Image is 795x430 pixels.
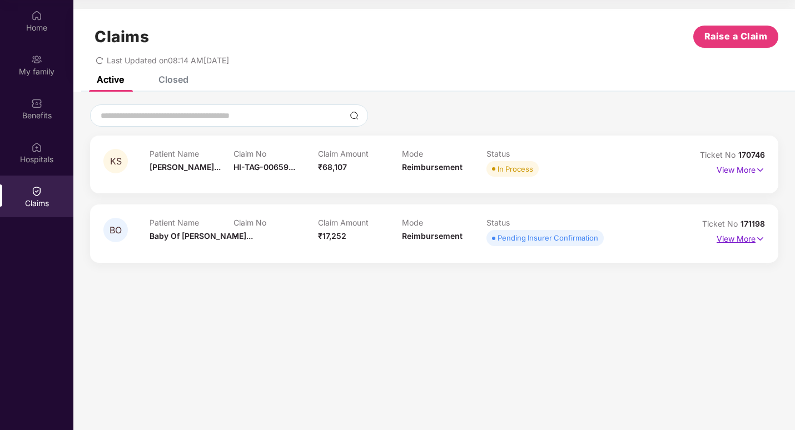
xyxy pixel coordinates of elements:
img: svg+xml;base64,PHN2ZyBpZD0iU2VhcmNoLTMyeDMyIiB4bWxucz0iaHR0cDovL3d3dy53My5vcmcvMjAwMC9zdmciIHdpZH... [350,111,359,120]
p: Mode [402,149,486,158]
span: Ticket No [700,150,738,159]
span: Baby Of [PERSON_NAME]... [150,231,253,241]
p: View More [717,230,765,245]
p: Patient Name [150,149,234,158]
span: BO [110,226,122,235]
img: svg+xml;base64,PHN2ZyB3aWR0aD0iMjAiIGhlaWdodD0iMjAiIHZpZXdCb3g9IjAgMCAyMCAyMCIgZmlsbD0ibm9uZSIgeG... [31,54,42,65]
img: svg+xml;base64,PHN2ZyBpZD0iSG9tZSIgeG1sbnM9Imh0dHA6Ly93d3cudzMub3JnLzIwMDAvc3ZnIiB3aWR0aD0iMjAiIG... [31,10,42,21]
img: svg+xml;base64,PHN2ZyB4bWxucz0iaHR0cDovL3d3dy53My5vcmcvMjAwMC9zdmciIHdpZHRoPSIxNyIgaGVpZ2h0PSIxNy... [756,233,765,245]
span: redo [96,56,103,65]
p: Claim Amount [318,218,403,227]
span: 170746 [738,150,765,159]
div: Active [97,74,124,85]
div: In Process [498,163,533,174]
p: Claim No [233,218,318,227]
span: ₹17,252 [318,231,346,241]
p: Status [486,218,571,227]
p: Patient Name [150,218,234,227]
span: ₹68,107 [318,162,347,172]
h1: Claims [95,27,149,46]
span: - [233,231,237,241]
span: Ticket No [702,219,741,228]
img: svg+xml;base64,PHN2ZyB4bWxucz0iaHR0cDovL3d3dy53My5vcmcvMjAwMC9zdmciIHdpZHRoPSIxNyIgaGVpZ2h0PSIxNy... [756,164,765,176]
div: Closed [158,74,188,85]
img: svg+xml;base64,PHN2ZyBpZD0iQ2xhaW0iIHhtbG5zPSJodHRwOi8vd3d3LnczLm9yZy8yMDAwL3N2ZyIgd2lkdGg9IjIwIi... [31,186,42,197]
div: Pending Insurer Confirmation [498,232,598,243]
p: View More [717,161,765,176]
p: Claim No [233,149,318,158]
span: 171198 [741,219,765,228]
span: KS [110,157,122,166]
img: svg+xml;base64,PHN2ZyBpZD0iQmVuZWZpdHMiIHhtbG5zPSJodHRwOi8vd3d3LnczLm9yZy8yMDAwL3N2ZyIgd2lkdGg9Ij... [31,98,42,109]
span: Last Updated on 08:14 AM[DATE] [107,56,229,65]
span: [PERSON_NAME]... [150,162,221,172]
span: Reimbursement [402,162,463,172]
span: Raise a Claim [704,29,768,43]
span: HI-TAG-00659... [233,162,295,172]
p: Claim Amount [318,149,403,158]
p: Status [486,149,571,158]
button: Raise a Claim [693,26,778,48]
img: svg+xml;base64,PHN2ZyBpZD0iSG9zcGl0YWxzIiB4bWxucz0iaHR0cDovL3d3dy53My5vcmcvMjAwMC9zdmciIHdpZHRoPS... [31,142,42,153]
span: Reimbursement [402,231,463,241]
p: Mode [402,218,486,227]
